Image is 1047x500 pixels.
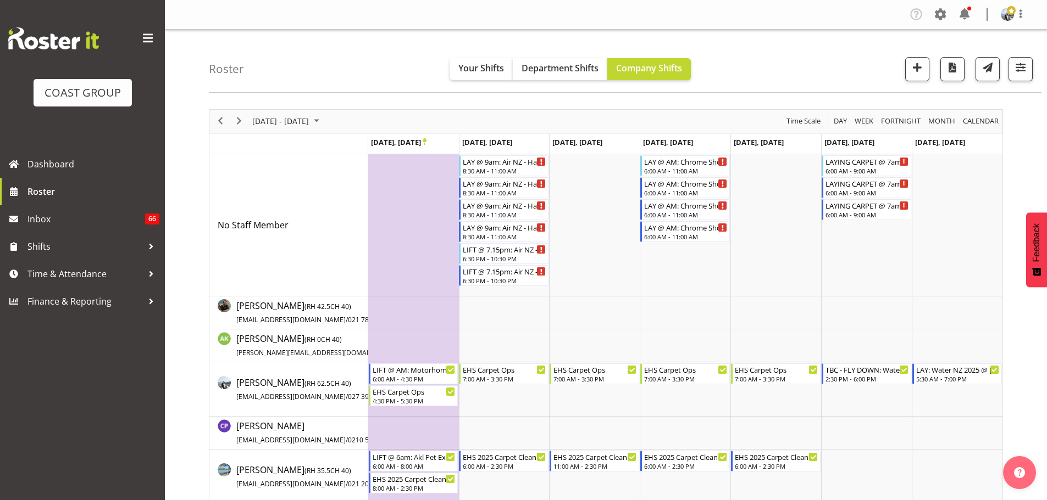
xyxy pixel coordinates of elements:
[369,385,458,406] div: Brittany Taylor"s event - EHS Carpet Ops Begin From Monday, September 22, 2025 at 4:30:00 PM GMT+...
[248,110,326,133] div: September 22 - 28, 2025
[307,335,321,344] span: RH 0
[735,451,818,462] div: EHS 2025 Carpet Cleaning, Maintenance, etc
[369,363,458,384] div: Brittany Taylor"s event - LIFT @ AM: Motorhome Expo 2025 @ Mystery Creek Begin From Monday, Septe...
[459,177,549,198] div: No Staff Member"s event - LAY @ 9am: Air NZ - Hangar 4 @ 14 Laurence Stevens Drive Begin From Tue...
[230,110,248,133] div: next period
[27,183,159,200] span: Roster
[209,63,244,75] h4: Roster
[640,363,730,384] div: Brittany Taylor"s event - EHS Carpet Ops Begin From Thursday, September 25, 2025 at 7:00:00 AM GM...
[940,57,965,81] button: Download a PDF of the roster according to the set date range.
[348,435,390,445] span: 0210 577 379
[373,484,456,492] div: 8:00 AM - 2:30 PM
[912,363,1002,384] div: Brittany Taylor"s event - LAY: Water NZ 2025 @ Te Pae Begin From Sunday, September 28, 2025 at 5:...
[734,137,784,147] span: [DATE], [DATE]
[348,392,390,401] span: 027 398 6766
[644,188,727,197] div: 6:00 AM - 11:00 AM
[826,200,908,211] div: LAYING CARPET @ 7am: QPAM Ltd @ [GEOGRAPHIC_DATA] (2)
[616,62,682,74] span: Company Shifts
[348,315,386,324] span: 021 783 915
[731,363,821,384] div: Brittany Taylor"s event - EHS Carpet Ops Begin From Friday, September 26, 2025 at 7:00:00 AM GMT+...
[552,137,602,147] span: [DATE], [DATE]
[976,57,1000,81] button: Send a list of all shifts for the selected filtered period to all rostered employees.
[236,435,346,445] span: [EMAIL_ADDRESS][DOMAIN_NAME]
[822,177,911,198] div: No Staff Member"s event - LAYING CARPET @ 7am: QPAM Ltd @ Spark Arena (2) Begin From Saturday, Se...
[459,221,549,242] div: No Staff Member"s event - LAY @ 9am: Air NZ - Hangar 4 @ 14 Laurence Stevens Drive Begin From Tue...
[236,479,346,488] span: [EMAIL_ADDRESS][DOMAIN_NAME]
[927,114,957,128] button: Timeline Month
[553,462,636,470] div: 11:00 AM - 2:30 PM
[209,296,368,329] td: Abe Denton resource
[826,210,908,219] div: 6:00 AM - 9:00 AM
[45,85,121,101] div: COAST GROUP
[553,451,636,462] div: EHS 2025 Carpet Cleaning, Maintenance, etc
[463,232,546,241] div: 8:30 AM - 11:00 AM
[735,364,818,375] div: EHS Carpet Ops
[826,156,908,167] div: LAYING CARPET @ 7am: QPAM Ltd @ [GEOGRAPHIC_DATA] (2)
[463,451,546,462] div: EHS 2025 Carpet Cleaning, Maintenance, etc
[644,178,727,189] div: LAY @ AM: Chrome Showcase @ [GEOGRAPHIC_DATA]
[463,200,546,211] div: LAY @ 9am: Air NZ - Hangar 4 @ [STREET_ADDRESS][PERSON_NAME]
[785,114,823,128] button: Time Scale
[463,374,546,383] div: 7:00 AM - 3:30 PM
[369,473,458,493] div: Charwen Vaevaepare"s event - EHS 2025 Carpet Cleaning, Maintenance, etc Begin From Monday, Septem...
[463,222,546,233] div: LAY @ 9am: Air NZ - Hangar 4 @ [STREET_ADDRESS][PERSON_NAME]
[346,392,348,401] span: /
[826,166,908,175] div: 6:00 AM - 9:00 AM
[644,374,727,383] div: 7:00 AM - 3:30 PM
[251,114,310,128] span: [DATE] - [DATE]
[307,379,330,388] span: RH 62.5
[209,154,368,296] td: No Staff Member resource
[1026,212,1047,287] button: Feedback - Show survey
[1001,8,1014,21] img: brittany-taylorf7b938a58e78977fad4baecaf99ae47c.png
[880,114,922,128] span: Fortnight
[463,188,546,197] div: 8:30 AM - 11:00 AM
[640,451,730,471] div: Charwen Vaevaepare"s event - EHS 2025 Carpet Cleaning, Maintenance, etc Begin From Thursday, Sept...
[462,137,512,147] span: [DATE], [DATE]
[373,374,456,383] div: 6:00 AM - 4:30 PM
[553,364,636,375] div: EHS Carpet Ops
[27,293,143,310] span: Finance & Reporting
[251,114,324,128] button: September 2025
[915,137,965,147] span: [DATE], [DATE]
[459,265,549,286] div: No Staff Member"s event - LIFT @ 7.15pm: Air NZ - Hangar 4 @ 14 Laurence Stevens Drive Begin From...
[209,329,368,362] td: Angela Kerrigan resource
[463,266,546,277] div: LIFT @ 7.15pm: Air NZ - Hangar 4 @ [STREET_ADDRESS][PERSON_NAME]
[640,221,730,242] div: No Staff Member"s event - LAY @ AM: Chrome Showcase @ Auckland Showgrounds Begin From Thursday, S...
[236,463,390,490] a: [PERSON_NAME](RH 35.5CH 40)[EMAIL_ADDRESS][DOMAIN_NAME]/021 202 5796
[463,244,546,255] div: LIFT @ 7.15pm: Air NZ - Hangar 4 @ [STREET_ADDRESS][PERSON_NAME]
[644,232,727,241] div: 6:00 AM - 11:00 AM
[550,451,639,471] div: Charwen Vaevaepare"s event - EHS 2025 Carpet Cleaning, Maintenance, etc Begin From Wednesday, Sep...
[644,166,727,175] div: 6:00 AM - 11:00 AM
[459,199,549,220] div: No Staff Member"s event - LAY @ 9am: Air NZ - Hangar 4 @ 14 Laurence Stevens Drive Begin From Tue...
[236,300,386,325] span: [PERSON_NAME]
[236,464,390,489] span: [PERSON_NAME]
[346,435,348,445] span: /
[218,219,289,231] span: No Staff Member
[1009,57,1033,81] button: Filter Shifts
[218,218,289,232] a: No Staff Member
[236,299,386,325] a: [PERSON_NAME](RH 42.5CH 40)[EMAIL_ADDRESS][DOMAIN_NAME]/021 783 915
[832,114,849,128] button: Timeline Day
[826,364,908,375] div: TBC - FLY DOWN: Water NZ 2025 @ [PERSON_NAME]
[644,451,727,462] div: EHS 2025 Carpet Cleaning, Maintenance, etc
[236,420,390,445] span: [PERSON_NAME]
[373,462,456,470] div: 6:00 AM - 8:00 AM
[346,479,348,488] span: /
[27,266,143,282] span: Time & Attendance
[145,214,159,224] span: 66
[459,451,549,471] div: Charwen Vaevaepare"s event - EHS 2025 Carpet Cleaning, Maintenance, etc Begin From Tuesday, Septe...
[373,473,456,484] div: EHS 2025 Carpet Cleaning, Maintenance, etc
[854,114,874,128] span: Week
[373,396,456,405] div: 4:30 PM - 5:30 PM
[27,156,159,172] span: Dashboard
[644,200,727,211] div: LAY @ AM: Chrome Showcase @ [GEOGRAPHIC_DATA]
[458,62,504,74] span: Your Shifts
[607,58,691,80] button: Company Shifts
[236,419,390,446] a: [PERSON_NAME][EMAIL_ADDRESS][DOMAIN_NAME]/0210 577 379
[1014,467,1025,478] img: help-xxl-2.png
[644,462,727,470] div: 6:00 AM - 2:30 PM
[644,222,727,233] div: LAY @ AM: Chrome Showcase @ [GEOGRAPHIC_DATA]
[209,417,368,450] td: Cameron Phillips resource
[463,462,546,470] div: 6:00 AM - 2:30 PM
[522,62,599,74] span: Department Shifts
